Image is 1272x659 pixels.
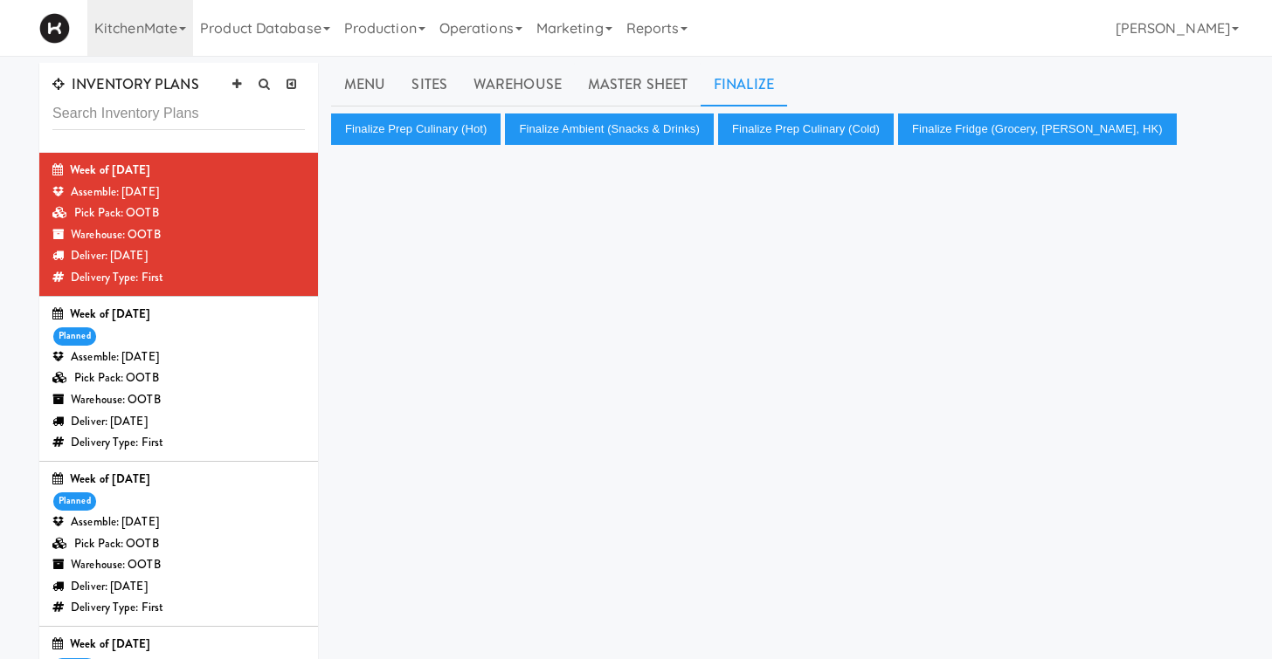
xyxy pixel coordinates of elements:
[52,347,305,368] div: Assemble: [DATE]
[53,327,96,346] div: planned
[52,597,305,619] div: Delivery Type: First
[39,297,318,462] li: Week of [DATE]plannedAssemble: [DATE]Pick Pack: OOTBWarehouse: OOTBDeliver: [DATE]Delivery Type: ...
[701,63,787,106] a: Finalize
[52,533,305,555] div: Pick Pack: OOTB
[52,432,305,454] div: Delivery Type: First
[331,63,398,106] a: Menu
[331,113,501,145] button: Finalize Prep Culinary (Hot)
[52,160,305,182] div: Week of [DATE]
[52,411,305,433] div: Deliver: [DATE]
[398,63,460,106] a: Sites
[52,182,305,203] div: Assemble: [DATE]
[460,63,575,106] a: Warehouse
[52,74,199,94] span: INVENTORY PLANS
[52,554,305,576] div: Warehouse: OOTB
[53,492,96,511] div: planned
[52,469,305,491] div: Week of [DATE]
[52,245,305,267] div: Deliver: [DATE]
[52,98,305,130] input: Search Inventory Plans
[39,462,318,627] li: Week of [DATE]plannedAssemble: [DATE]Pick Pack: OOTBWarehouse: OOTBDeliver: [DATE]Delivery Type: ...
[52,304,305,326] div: Week of [DATE]
[52,576,305,598] div: Deliver: [DATE]
[52,389,305,411] div: Warehouse: OOTB
[52,511,305,533] div: Assemble: [DATE]
[575,63,701,106] a: Master Sheet
[718,113,894,145] button: Finalize Prep Culinary (Cold)
[52,634,305,656] div: Week of [DATE]
[52,267,305,289] div: Delivery Type: First
[52,224,305,246] div: Warehouse: OOTB
[505,113,713,145] button: Finalize Ambient (Snacks & Drinks)
[52,367,305,389] div: Pick Pack: OOTB
[52,203,305,224] div: Pick Pack: OOTB
[39,13,70,44] img: Micromart
[39,153,318,297] li: Week of [DATE]Assemble: [DATE]Pick Pack: OOTBWarehouse: OOTBDeliver: [DATE]Delivery Type: First
[898,113,1177,145] button: Finalize Fridge (Grocery, [PERSON_NAME], HK)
